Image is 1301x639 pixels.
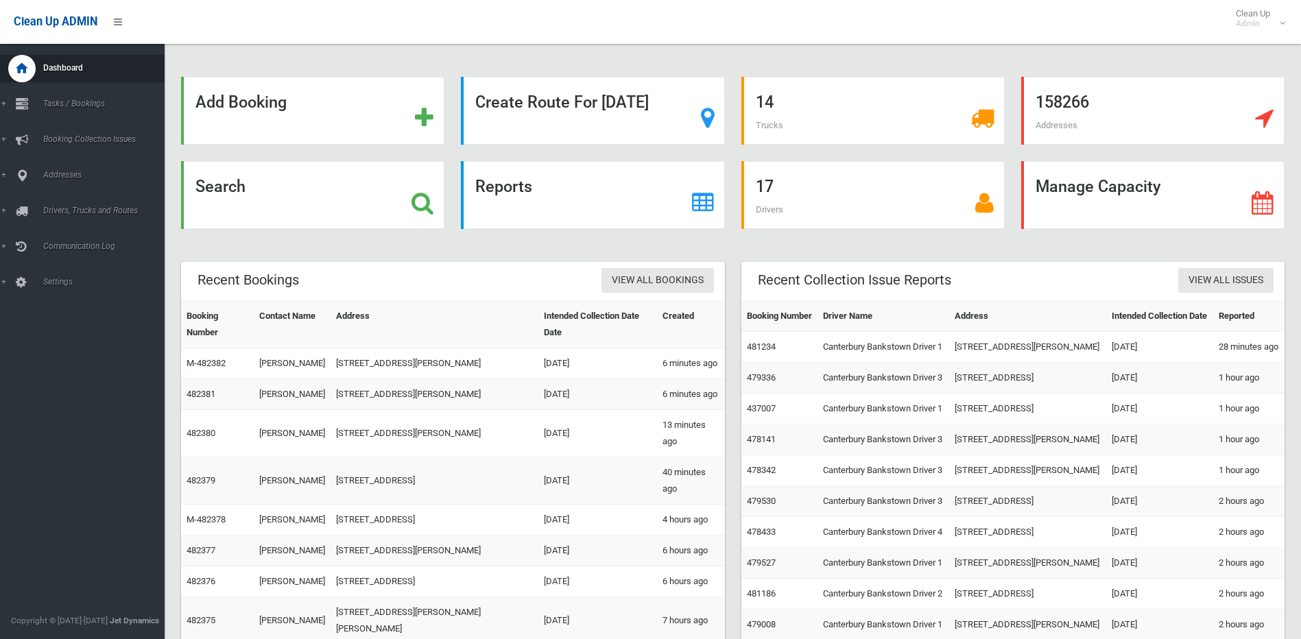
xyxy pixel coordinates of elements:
td: [STREET_ADDRESS] [331,505,538,535]
td: 4 hours ago [657,505,725,535]
a: 478141 [747,434,776,444]
td: 2 hours ago [1213,579,1285,610]
td: 13 minutes ago [657,410,725,457]
td: [STREET_ADDRESS][PERSON_NAME] [949,332,1106,363]
a: 481186 [747,588,776,599]
td: [STREET_ADDRESS] [949,394,1106,424]
a: 479008 [747,619,776,629]
td: [STREET_ADDRESS][PERSON_NAME] [331,379,538,410]
a: Search [181,161,444,229]
td: 2 hours ago [1213,517,1285,548]
td: [DATE] [538,566,657,597]
a: 482376 [187,576,215,586]
td: 2 hours ago [1213,486,1285,517]
a: 17 Drivers [741,161,1005,229]
td: 1 hour ago [1213,455,1285,486]
th: Contact Name [254,301,331,348]
td: [PERSON_NAME] [254,535,331,566]
td: Canterbury Bankstown Driver 1 [817,394,949,424]
th: Address [949,301,1106,332]
td: [DATE] [538,457,657,505]
span: Drivers, Trucks and Routes [39,206,175,215]
td: 1 hour ago [1213,363,1285,394]
td: Canterbury Bankstown Driver 4 [817,517,949,548]
td: [DATE] [1106,486,1213,517]
a: M-482378 [187,514,226,525]
a: Add Booking [181,77,444,145]
a: 14 Trucks [741,77,1005,145]
td: [DATE] [538,348,657,379]
a: 478433 [747,527,776,537]
td: Canterbury Bankstown Driver 3 [817,486,949,517]
strong: Jet Dynamics [110,616,159,625]
span: Addresses [39,170,175,180]
td: 2 hours ago [1213,548,1285,579]
a: 482380 [187,428,215,438]
td: [PERSON_NAME] [254,457,331,505]
th: Address [331,301,538,348]
span: Addresses [1036,120,1077,130]
strong: 158266 [1036,93,1089,112]
td: [STREET_ADDRESS][PERSON_NAME] [949,424,1106,455]
span: Clean Up [1229,8,1284,29]
a: M-482382 [187,358,226,368]
td: [DATE] [1106,517,1213,548]
a: 482377 [187,545,215,555]
a: 478342 [747,465,776,475]
td: 6 minutes ago [657,348,725,379]
a: 482381 [187,389,215,399]
td: [DATE] [538,505,657,535]
a: Create Route For [DATE] [461,77,724,145]
a: 479530 [747,496,776,506]
th: Intended Collection Date Date [538,301,657,348]
td: [DATE] [1106,332,1213,363]
a: 482375 [187,615,215,625]
span: Drivers [756,204,783,215]
th: Intended Collection Date [1106,301,1213,332]
span: Settings [39,277,175,287]
a: 481234 [747,341,776,352]
td: [PERSON_NAME] [254,348,331,379]
td: [PERSON_NAME] [254,566,331,597]
td: 6 hours ago [657,535,725,566]
td: [PERSON_NAME] [254,505,331,535]
td: 1 hour ago [1213,394,1285,424]
th: Booking Number [741,301,818,332]
th: Reported [1213,301,1285,332]
td: [STREET_ADDRESS][PERSON_NAME] [949,548,1106,579]
td: [DATE] [1106,579,1213,610]
td: Canterbury Bankstown Driver 2 [817,579,949,610]
a: 482379 [187,475,215,485]
td: 6 hours ago [657,566,725,597]
span: Booking Collection Issues [39,134,175,144]
strong: 14 [756,93,774,112]
strong: 17 [756,177,774,196]
td: [STREET_ADDRESS] [949,517,1106,548]
td: [STREET_ADDRESS] [331,566,538,597]
a: 158266 Addresses [1021,77,1285,145]
span: Dashboard [39,63,175,73]
td: Canterbury Bankstown Driver 1 [817,548,949,579]
a: Reports [461,161,724,229]
td: [STREET_ADDRESS][PERSON_NAME] [331,348,538,379]
a: View All Bookings [601,268,714,293]
span: Clean Up ADMIN [14,15,97,28]
a: Manage Capacity [1021,161,1285,229]
a: View All Issues [1178,268,1274,293]
td: Canterbury Bankstown Driver 3 [817,363,949,394]
td: [DATE] [1106,548,1213,579]
span: Trucks [756,120,783,130]
th: Booking Number [181,301,254,348]
td: [DATE] [538,535,657,566]
strong: Search [195,177,246,196]
small: Admin [1236,19,1270,29]
td: Canterbury Bankstown Driver 3 [817,455,949,486]
td: 40 minutes ago [657,457,725,505]
span: Tasks / Bookings [39,99,175,108]
td: 1 hour ago [1213,424,1285,455]
td: [DATE] [1106,363,1213,394]
td: [DATE] [1106,455,1213,486]
td: Canterbury Bankstown Driver 1 [817,332,949,363]
td: [DATE] [1106,424,1213,455]
td: [PERSON_NAME] [254,379,331,410]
